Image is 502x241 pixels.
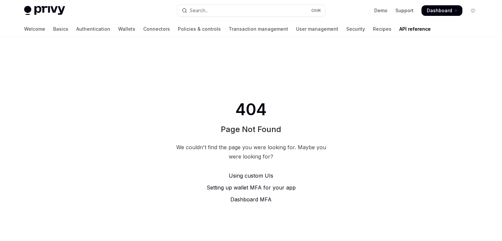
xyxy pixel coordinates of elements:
a: Demo [374,7,387,14]
a: Support [395,7,414,14]
span: Using custom UIs [229,172,273,179]
a: Transaction management [229,21,288,37]
div: We couldn't find the page you were looking for. Maybe you were looking for? [173,143,329,161]
span: 404 [234,100,268,119]
a: Authentication [76,21,110,37]
button: Toggle dark mode [468,5,478,16]
div: Search... [190,7,208,15]
span: Ctrl K [311,8,321,13]
span: Dashboard MFA [230,196,272,203]
a: Dashboard MFA [173,195,329,203]
a: Wallets [118,21,135,37]
a: API reference [399,21,431,37]
a: Policies & controls [178,21,221,37]
a: Dashboard [421,5,462,16]
span: Dashboard [427,7,452,14]
a: Using custom UIs [173,172,329,180]
a: Basics [53,21,68,37]
a: Security [346,21,365,37]
a: Welcome [24,21,45,37]
h1: Page Not Found [221,124,281,135]
button: Open search [177,5,325,17]
a: User management [296,21,338,37]
span: Setting up wallet MFA for your app [207,184,296,191]
a: Recipes [373,21,391,37]
img: light logo [24,6,65,15]
a: Setting up wallet MFA for your app [173,184,329,191]
a: Connectors [143,21,170,37]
